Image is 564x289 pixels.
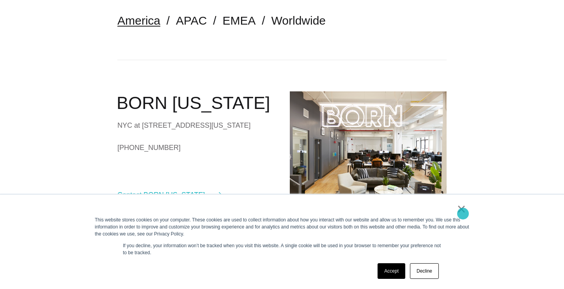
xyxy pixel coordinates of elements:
a: America [117,14,160,27]
h2: BORN [US_STATE] [117,91,274,115]
a: [PHONE_NUMBER] [117,142,274,153]
a: × [457,205,466,212]
a: Worldwide [271,14,326,27]
a: Contact BORN [US_STATE] [117,189,222,200]
div: This website stores cookies on your computer. These cookies are used to collect information about... [95,216,469,237]
div: NYC at [STREET_ADDRESS][US_STATE] [117,120,274,131]
a: EMEA [223,14,256,27]
a: APAC [176,14,207,27]
a: Decline [410,263,439,279]
p: If you decline, your information won’t be tracked when you visit this website. A single cookie wi... [123,242,441,256]
a: Accept [378,263,405,279]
